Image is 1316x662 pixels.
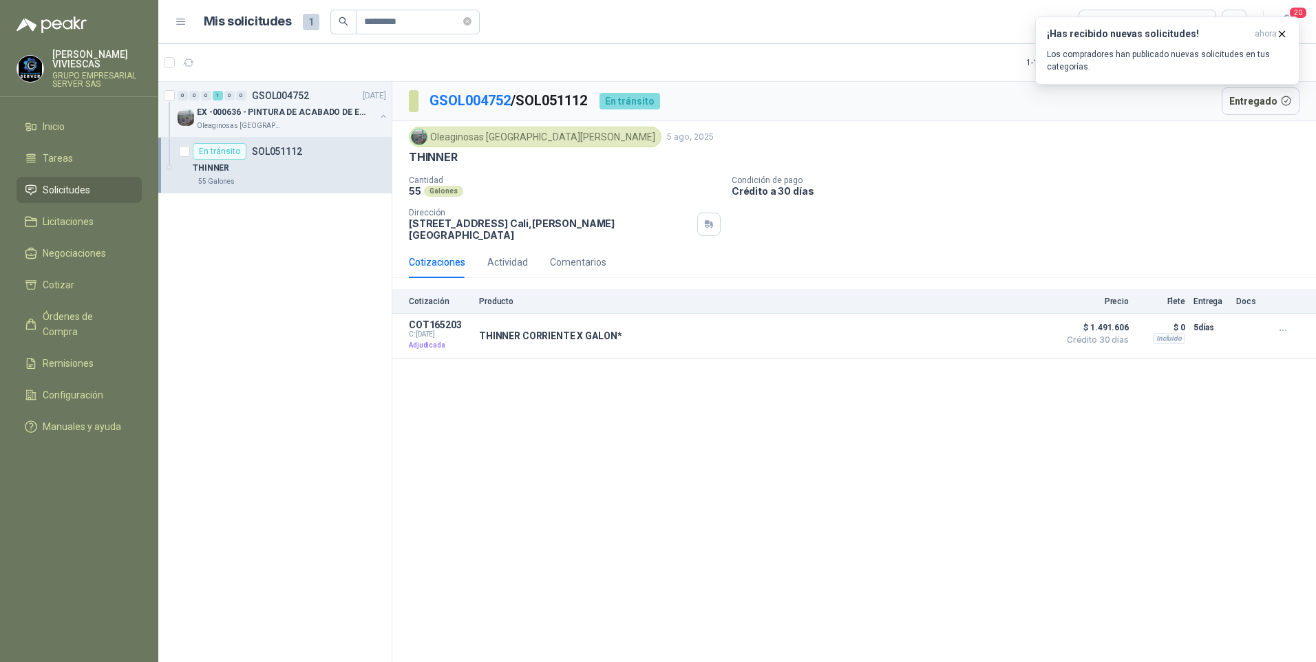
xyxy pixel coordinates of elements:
p: 5 ago, 2025 [667,131,714,144]
span: C: [DATE] [409,330,471,339]
div: Incluido [1153,333,1185,344]
span: Inicio [43,119,65,134]
a: Órdenes de Compra [17,303,142,345]
div: 0 [189,91,200,100]
p: GSOL004752 [252,91,309,100]
span: 20 [1288,6,1308,19]
a: Configuración [17,382,142,408]
div: Oleaginosas [GEOGRAPHIC_DATA][PERSON_NAME] [409,127,661,147]
img: Company Logo [17,56,43,82]
span: Remisiones [43,356,94,371]
p: [PERSON_NAME] VIVIESCAS [52,50,142,69]
p: Flete [1137,297,1185,306]
p: THINNER [193,162,229,175]
div: 1 - 1 de 1 [1026,52,1096,74]
span: Cotizar [43,277,74,292]
p: $ 0 [1137,319,1185,336]
a: Cotizar [17,272,142,298]
p: Dirección [409,208,692,217]
div: 55 Galones [193,176,240,187]
div: 1 [213,91,223,100]
div: Comentarios [550,255,606,270]
span: Tareas [43,151,73,166]
a: 0 0 0 1 0 0 GSOL004752[DATE] Company LogoEX -000636 - PINTURA DE ACABADO DE EQUIPOS, ESTRUCOleagi... [178,87,389,131]
div: 0 [201,91,211,100]
h3: ¡Has recibido nuevas solicitudes! [1047,28,1249,40]
div: Todas [1087,14,1116,30]
p: Oleaginosas [GEOGRAPHIC_DATA][PERSON_NAME] [197,120,284,131]
div: 0 [224,91,235,100]
p: Cantidad [409,175,721,185]
span: $ 1.491.606 [1060,319,1129,336]
div: En tránsito [193,143,246,160]
p: SOL051112 [252,147,302,156]
p: Entrega [1193,297,1228,306]
p: THINNER [409,150,458,164]
a: GSOL004752 [429,92,511,109]
img: Company Logo [412,129,427,145]
span: close-circle [463,17,471,25]
div: 0 [236,91,246,100]
p: [DATE] [363,89,386,103]
a: Manuales y ayuda [17,414,142,440]
span: Negociaciones [43,246,106,261]
p: Condición de pago [732,175,1310,185]
p: COT165203 [409,319,471,330]
img: Logo peakr [17,17,87,33]
p: Precio [1060,297,1129,306]
span: Manuales y ayuda [43,419,121,434]
button: Entregado [1222,87,1300,115]
p: EX -000636 - PINTURA DE ACABADO DE EQUIPOS, ESTRUC [197,106,368,119]
p: Adjudicada [409,339,471,352]
div: En tránsito [599,93,660,109]
span: close-circle [463,15,471,28]
p: 55 [409,185,421,197]
a: Inicio [17,114,142,140]
span: Órdenes de Compra [43,309,129,339]
div: Galones [424,186,463,197]
div: Cotizaciones [409,255,465,270]
span: Licitaciones [43,214,94,229]
p: Cotización [409,297,471,306]
p: Crédito a 30 días [732,185,1310,197]
p: GRUPO EMPRESARIAL SERVER SAS [52,72,142,88]
span: Configuración [43,387,103,403]
p: 5 días [1193,319,1228,336]
img: Company Logo [178,109,194,126]
span: search [339,17,348,26]
a: Negociaciones [17,240,142,266]
a: Licitaciones [17,209,142,235]
span: ahora [1255,28,1277,40]
a: Tareas [17,145,142,171]
p: THINNER CORRIENTE X GALON* [479,330,622,341]
span: 1 [303,14,319,30]
span: Solicitudes [43,182,90,197]
h1: Mis solicitudes [204,12,292,32]
p: Los compradores han publicado nuevas solicitudes en tus categorías. [1047,48,1288,73]
span: Crédito 30 días [1060,336,1129,344]
button: ¡Has recibido nuevas solicitudes!ahora Los compradores han publicado nuevas solicitudes en tus ca... [1035,17,1299,85]
a: Remisiones [17,350,142,376]
p: Docs [1236,297,1264,306]
button: 20 [1275,10,1299,34]
a: En tránsitoSOL051112THINNER55 Galones [158,138,392,193]
a: Solicitudes [17,177,142,203]
p: / SOL051112 [429,90,588,111]
p: [STREET_ADDRESS] Cali , [PERSON_NAME][GEOGRAPHIC_DATA] [409,217,692,241]
p: Producto [479,297,1052,306]
div: Actividad [487,255,528,270]
div: 0 [178,91,188,100]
